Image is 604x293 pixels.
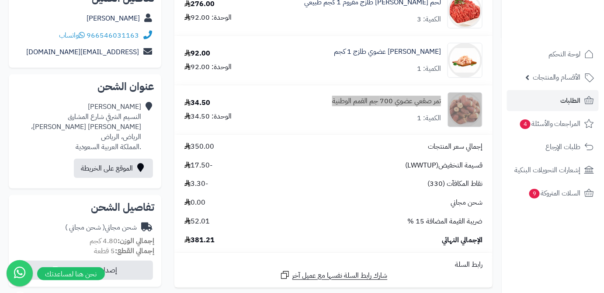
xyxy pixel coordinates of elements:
a: [EMAIL_ADDRESS][DOMAIN_NAME] [26,47,139,57]
span: طلبات الإرجاع [545,141,581,153]
span: المراجعات والأسئلة [519,118,581,130]
span: -3.30 [184,179,208,189]
a: الموقع على الخريطة [74,159,153,178]
span: شحن مجاني [451,198,483,208]
div: الوحدة: 34.50 [184,112,232,122]
span: 381.21 [184,235,215,245]
span: 4 [520,119,531,129]
strong: إجمالي الوزن: [118,236,154,246]
span: شارك رابط السلة نفسها مع عميل آخر [292,271,388,281]
small: 4.80 كجم [90,236,154,246]
div: الكمية: 3 [417,14,441,24]
span: -17.50 [184,160,212,171]
a: المراجعات والأسئلة4 [507,113,599,134]
span: ( شحن مجاني ) [65,222,105,233]
span: 350.00 [184,142,214,152]
span: السلات المتروكة [528,187,581,199]
a: [PERSON_NAME] عضوي طازج 1 كجم [334,47,441,57]
span: الأقسام والمنتجات [533,71,581,84]
span: 9 [529,188,540,199]
small: 5 قطعة [94,246,154,256]
img: 1730060466-%D9%84%D9%82%D8%B7%D8%A9%20%D8%B4%D8%A7%D8%B4%D8%A9%202024-10-27%20231021-90x90.png [448,92,482,127]
a: [PERSON_NAME] [87,13,140,24]
a: 966546031163 [87,30,139,41]
span: الإجمالي النهائي [442,235,483,245]
a: لوحة التحكم [507,44,599,65]
a: إشعارات التحويلات البنكية [507,160,599,181]
span: نقاط المكافآت (330) [427,179,483,189]
div: 34.50 [184,98,210,108]
img: logo-2.png [545,10,596,28]
h2: عنوان الشحن [16,81,154,92]
a: تمر صقعي عضوي 700 جم القمم الوطنية [332,96,441,106]
span: إجمالي سعر المنتجات [428,142,483,152]
div: شحن مجاني [65,223,137,233]
span: 52.01 [184,216,210,227]
div: الوحدة: 92.00 [184,13,232,23]
img: 1705411460-%D8%AF%D9%87%D9%86%20%D9%86%D8%B9%D9%8A%D9%85%D9%8A%20-90x90.png [448,43,482,78]
div: الكمية: 1 [417,64,441,74]
a: واتساب [59,30,85,41]
div: الوحدة: 92.00 [184,62,232,72]
a: الطلبات [507,90,599,111]
button: إصدار بوليصة الشحن [14,261,153,280]
span: لوحة التحكم [548,48,581,60]
span: الطلبات [561,94,581,107]
div: [PERSON_NAME] النسيم الشرقي شارع المشارق [PERSON_NAME] [PERSON_NAME]، الرياض، الرياض .المملكة الع... [16,102,141,152]
span: ضريبة القيمة المضافة 15 % [407,216,483,227]
span: قسيمة التخفيض(LWWTUP) [405,160,483,171]
div: 92.00 [184,49,210,59]
div: رابط السلة [178,260,489,270]
a: طلبات الإرجاع [507,136,599,157]
h2: تفاصيل الشحن [16,202,154,213]
span: 0.00 [184,198,205,208]
a: السلات المتروكة9 [507,183,599,204]
a: شارك رابط السلة نفسها مع عميل آخر [280,270,388,281]
strong: إجمالي القطع: [115,246,154,256]
span: إشعارات التحويلات البنكية [514,164,581,176]
div: الكمية: 1 [417,113,441,123]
